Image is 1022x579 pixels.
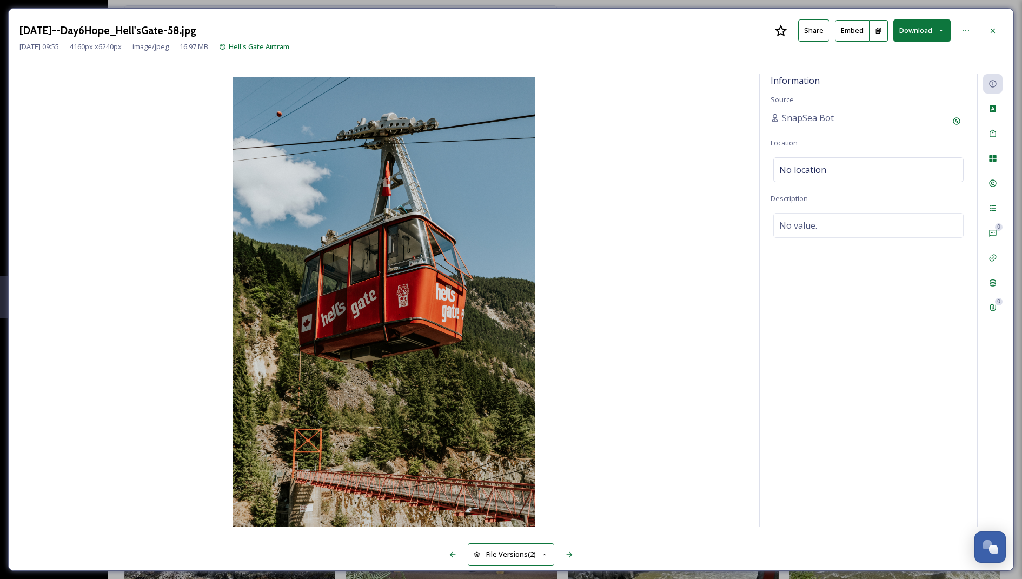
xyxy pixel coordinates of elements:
[779,163,826,176] span: No location
[995,298,1003,305] div: 0
[19,23,196,38] h3: [DATE]--Day6Hope_Hell'sGate-58.jpg
[468,543,554,565] button: File Versions(2)
[132,42,169,52] span: image/jpeg
[70,42,122,52] span: 4160 px x 6240 px
[782,111,834,124] span: SnapSea Bot
[779,219,817,232] span: No value.
[180,42,208,52] span: 16.97 MB
[974,531,1006,563] button: Open Chat
[771,75,820,86] span: Information
[771,194,808,203] span: Description
[19,77,748,529] img: Py5bC3IF0hwAAAAAAABomg2021.07.22--Day6Hope_Hell%27sGate-58.jpg
[893,19,951,42] button: Download
[229,42,289,51] span: Hell's Gate Airtram
[835,20,870,42] button: Embed
[995,223,1003,231] div: 0
[771,138,798,148] span: Location
[19,42,59,52] span: [DATE] 09:55
[771,95,794,104] span: Source
[798,19,829,42] button: Share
